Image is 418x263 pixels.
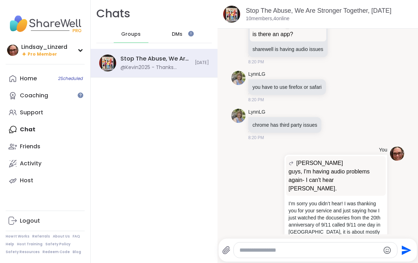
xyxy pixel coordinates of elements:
[6,155,85,172] a: Activity
[253,121,317,128] p: chrome has third party issues
[120,55,191,63] div: Stop The Abuse, We Are Stronger Together, [DATE]
[6,87,85,104] a: Coaching
[383,246,391,255] button: Emoji picker
[73,234,80,239] a: FAQ
[20,92,48,99] div: Coaching
[172,31,182,38] span: DMs
[17,242,43,247] a: Host Training
[253,30,323,39] p: is there an app?
[6,234,29,239] a: How It Works
[248,135,264,141] span: 8:20 PM
[28,51,57,57] span: Pro Member
[20,217,40,225] div: Logout
[248,97,264,103] span: 8:20 PM
[43,250,70,255] a: Redeem Code
[20,143,40,150] div: Friends
[53,234,70,239] a: About Us
[21,43,67,51] div: Lindsay_Linzerd
[6,138,85,155] a: Friends
[248,71,266,78] a: LynnLG
[397,242,413,258] button: Send
[188,31,194,36] iframe: Spotlight
[296,159,343,167] span: [PERSON_NAME]
[379,147,388,154] h4: You
[246,15,289,22] p: 10 members, 4 online
[6,250,40,255] a: Safety Resources
[20,109,43,116] div: Support
[45,242,70,247] a: Safety Policy
[6,212,85,229] a: Logout
[253,46,323,53] p: sharewell is having audio issues
[99,55,116,72] img: Stop The Abuse, We Are Stronger Together, Sep 12
[121,31,141,38] span: Groups
[223,6,240,23] img: Stop The Abuse, We Are Stronger Together, Sep 12
[58,76,83,81] span: 2 Scheduled
[96,6,130,22] h1: Chats
[20,160,41,167] div: Activity
[7,45,18,56] img: Lindsay_Linzerd
[32,234,50,239] a: Referrals
[289,200,383,257] p: I’m sorry you didn’t hear! I was thanking you for your service and just saying how I just watched...
[231,109,245,123] img: https://sharewell-space-live.sfo3.digitaloceanspaces.com/user-generated/cd0780da-9294-4886-a675-3...
[195,60,209,66] span: [DATE]
[246,7,391,14] a: Stop The Abuse, We Are Stronger Together, [DATE]
[6,11,85,36] img: ShareWell Nav Logo
[20,177,33,184] div: Host
[6,104,85,121] a: Support
[120,64,191,71] div: @Kevin2025 - Thanks everyone and thanks for hosting
[253,84,322,91] p: you have to use firefox or safari
[20,75,37,82] div: Home
[248,59,264,65] span: 8:20 PM
[289,167,383,193] p: guys, I'm having audio problems again- I can't hear [PERSON_NAME].
[231,71,245,85] img: https://sharewell-space-live.sfo3.digitaloceanspaces.com/user-generated/cd0780da-9294-4886-a675-3...
[73,250,81,255] a: Blog
[239,247,380,254] textarea: Type your message
[390,147,404,161] img: https://sharewell-space-live.sfo3.digitaloceanspaces.com/user-generated/62bee7a0-2306-4591-a31a-3...
[248,109,266,116] a: LynnLG
[78,92,83,98] iframe: Spotlight
[6,172,85,189] a: Host
[6,70,85,87] a: Home2Scheduled
[6,242,14,247] a: Help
